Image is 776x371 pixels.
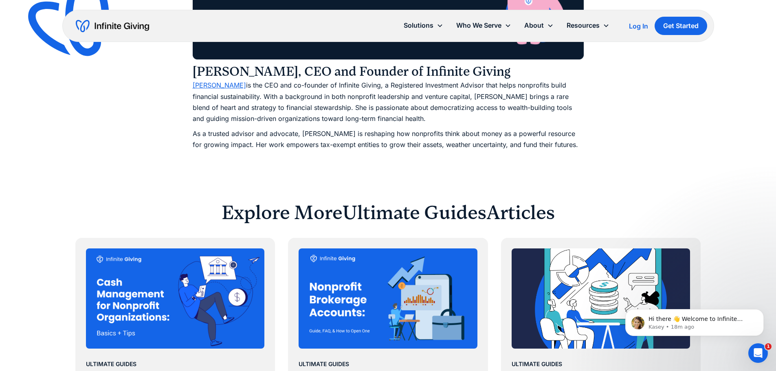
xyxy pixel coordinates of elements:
[397,17,450,34] div: Solutions
[193,80,584,124] p: is the CEO and co-founder of Infinite Giving, a Registered Investment Advisor that helps nonprofi...
[613,292,776,349] iframe: Intercom notifications message
[629,21,648,31] a: Log In
[86,359,136,369] div: Ultimate Guides
[193,64,584,80] h3: [PERSON_NAME], CEO and Founder of Infinite Giving
[450,17,518,34] div: Who We Serve
[629,23,648,29] div: Log In
[560,17,616,34] div: Resources
[765,343,772,350] span: 1
[343,200,486,225] h2: Ultimate Guides
[299,359,349,369] div: Ultimate Guides
[524,20,544,31] div: About
[748,343,768,363] iframe: Intercom live chat
[193,128,584,150] p: As a trusted advisor and advocate, [PERSON_NAME] is reshaping how nonprofits think about money as...
[518,17,560,34] div: About
[76,20,149,33] a: home
[456,20,501,31] div: Who We Serve
[512,359,562,369] div: Ultimate Guides
[486,200,555,225] h2: Articles
[655,17,707,35] a: Get Started
[193,81,246,89] a: [PERSON_NAME]
[222,200,343,225] h2: Explore More
[567,20,600,31] div: Resources
[404,20,433,31] div: Solutions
